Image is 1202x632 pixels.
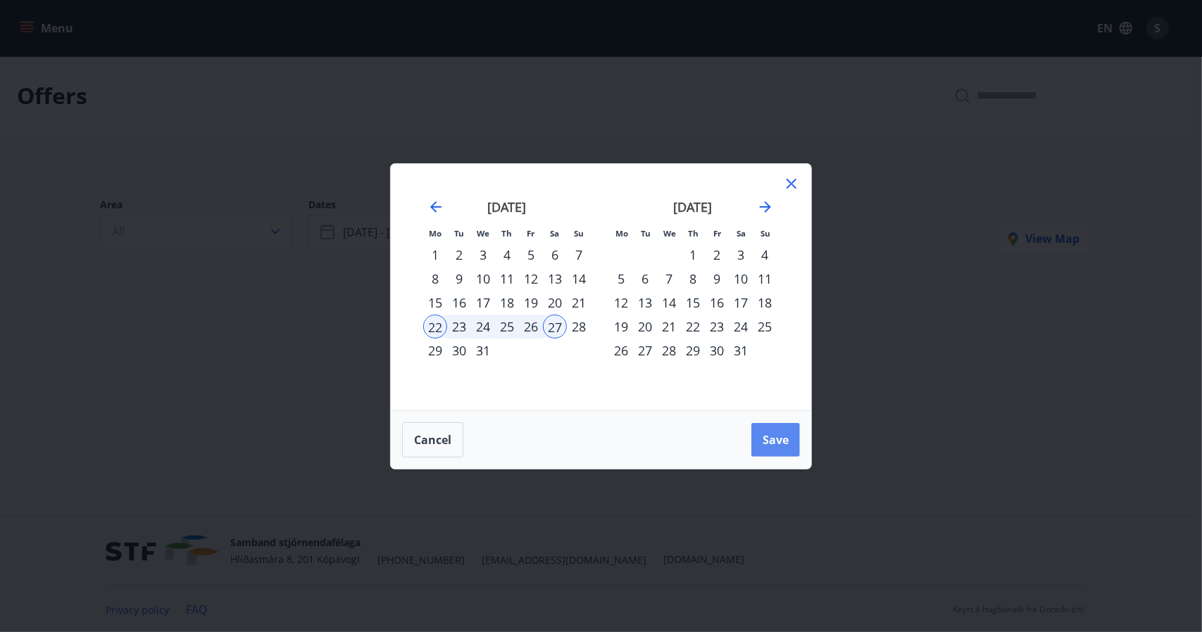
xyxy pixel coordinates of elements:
small: Mo [615,228,628,239]
td: Selected as start date. Monday, December 22, 2025 [423,315,447,339]
td: Choose Thursday, December 4, 2025 as your check-in date. It’s available. [495,243,519,267]
div: 23 [447,315,471,339]
td: Choose Thursday, December 11, 2025 as your check-in date. It’s available. [495,267,519,291]
td: Choose Tuesday, January 27, 2026 as your check-in date. It’s available. [633,339,657,362]
div: 9 [447,267,471,291]
td: Choose Monday, January 26, 2026 as your check-in date. It’s available. [609,339,633,362]
div: 29 [681,339,705,362]
div: 4 [495,243,519,267]
small: Tu [454,228,464,239]
div: 25 [495,315,519,339]
div: 1 [681,243,705,267]
td: Choose Sunday, January 18, 2026 as your check-in date. It’s available. [753,291,777,315]
td: Choose Friday, January 2, 2026 as your check-in date. It’s available. [705,243,729,267]
div: 9 [705,267,729,291]
div: 3 [471,243,495,267]
div: 10 [729,267,753,291]
div: 6 [543,243,567,267]
div: 21 [567,291,591,315]
td: Choose Wednesday, December 31, 2025 as your check-in date. It’s available. [471,339,495,362]
div: 15 [423,291,447,315]
td: Choose Saturday, January 10, 2026 as your check-in date. It’s available. [729,267,753,291]
small: Su [760,228,770,239]
td: Choose Wednesday, January 21, 2026 as your check-in date. It’s available. [657,315,681,339]
div: 27 [633,339,657,362]
td: Choose Thursday, January 29, 2026 as your check-in date. It’s available. [681,339,705,362]
td: Choose Wednesday, January 14, 2026 as your check-in date. It’s available. [657,291,681,315]
div: 5 [519,243,543,267]
small: Fr [714,228,722,239]
td: Choose Friday, January 16, 2026 as your check-in date. It’s available. [705,291,729,315]
div: 23 [705,315,729,339]
div: 27 [543,315,567,339]
small: Th [502,228,513,239]
td: Choose Wednesday, December 3, 2025 as your check-in date. It’s available. [471,243,495,267]
td: Choose Wednesday, December 17, 2025 as your check-in date. It’s available. [471,291,495,315]
div: Move backward to switch to the previous month. [427,198,444,215]
td: Choose Monday, December 29, 2025 as your check-in date. It’s available. [423,339,447,362]
div: 20 [543,291,567,315]
small: Tu [641,228,651,239]
div: Calendar [408,181,794,393]
div: 28 [567,315,591,339]
div: 21 [657,315,681,339]
div: 18 [495,291,519,315]
div: 22 [423,315,447,339]
div: 3 [729,243,753,267]
td: Choose Sunday, December 28, 2025 as your check-in date. It’s available. [567,315,591,339]
strong: [DATE] [488,198,527,215]
td: Selected. Thursday, December 25, 2025 [495,315,519,339]
td: Choose Sunday, January 25, 2026 as your check-in date. It’s available. [753,315,777,339]
td: Choose Sunday, December 21, 2025 as your check-in date. It’s available. [567,291,591,315]
div: 31 [471,339,495,362]
div: 22 [681,315,705,339]
small: We [663,228,676,239]
td: Choose Thursday, January 22, 2026 as your check-in date. It’s available. [681,315,705,339]
div: 17 [471,291,495,315]
td: Choose Monday, December 8, 2025 as your check-in date. It’s available. [423,267,447,291]
div: 7 [567,243,591,267]
button: Cancel [402,422,463,457]
td: Choose Tuesday, January 13, 2026 as your check-in date. It’s available. [633,291,657,315]
div: 19 [609,315,633,339]
td: Choose Sunday, December 7, 2025 as your check-in date. It’s available. [567,243,591,267]
div: Move forward to switch to the next month. [757,198,774,215]
td: Choose Saturday, January 3, 2026 as your check-in date. It’s available. [729,243,753,267]
div: 19 [519,291,543,315]
td: Choose Friday, December 12, 2025 as your check-in date. It’s available. [519,267,543,291]
div: 2 [705,243,729,267]
small: Sa [737,228,746,239]
td: Choose Monday, December 1, 2025 as your check-in date. It’s available. [423,243,447,267]
div: 29 [423,339,447,362]
td: Selected as end date. Saturday, December 27, 2025 [543,315,567,339]
td: Choose Tuesday, January 6, 2026 as your check-in date. It’s available. [633,267,657,291]
td: Choose Sunday, January 4, 2026 as your check-in date. It’s available. [753,243,777,267]
span: Save [763,432,789,448]
td: Choose Saturday, December 20, 2025 as your check-in date. It’s available. [543,291,567,315]
td: Choose Tuesday, January 20, 2026 as your check-in date. It’s available. [633,315,657,339]
td: Choose Friday, January 23, 2026 as your check-in date. It’s available. [705,315,729,339]
div: 24 [471,315,495,339]
div: 30 [447,339,471,362]
small: We [477,228,489,239]
div: 8 [681,267,705,291]
div: 14 [657,291,681,315]
div: 13 [543,267,567,291]
td: Choose Saturday, December 6, 2025 as your check-in date. It’s available. [543,243,567,267]
td: Choose Tuesday, December 9, 2025 as your check-in date. It’s available. [447,267,471,291]
td: Choose Saturday, December 13, 2025 as your check-in date. It’s available. [543,267,567,291]
div: 8 [423,267,447,291]
span: Cancel [414,432,451,448]
div: 2 [447,243,471,267]
td: Choose Monday, December 15, 2025 as your check-in date. It’s available. [423,291,447,315]
div: 5 [609,267,633,291]
td: Selected. Friday, December 26, 2025 [519,315,543,339]
div: 28 [657,339,681,362]
div: 10 [471,267,495,291]
div: 4 [753,243,777,267]
td: Choose Monday, January 19, 2026 as your check-in date. It’s available. [609,315,633,339]
td: Choose Friday, December 5, 2025 as your check-in date. It’s available. [519,243,543,267]
small: Th [689,228,699,239]
td: Choose Wednesday, January 7, 2026 as your check-in date. It’s available. [657,267,681,291]
td: Choose Sunday, January 11, 2026 as your check-in date. It’s available. [753,267,777,291]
